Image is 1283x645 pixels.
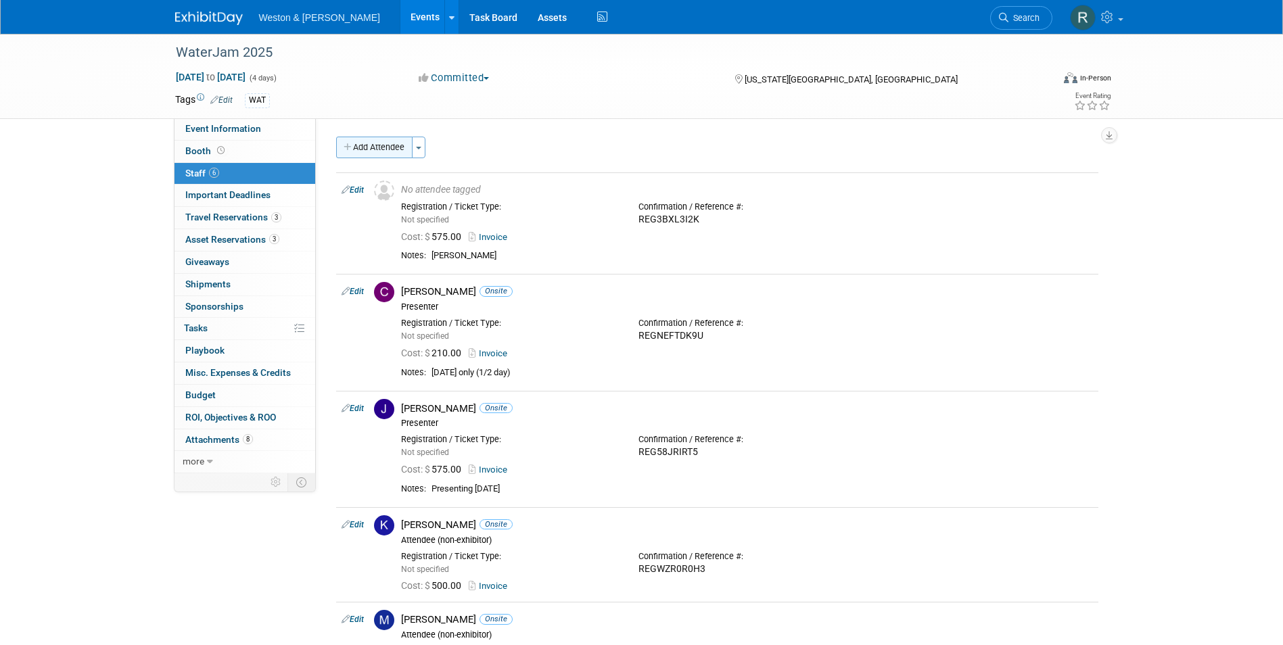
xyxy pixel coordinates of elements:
[638,434,856,445] div: Confirmation / Reference #:
[287,473,315,491] td: Toggle Event Tabs
[185,367,291,378] span: Misc. Expenses & Credits
[185,345,225,356] span: Playbook
[401,231,467,242] span: 575.00
[638,563,856,575] div: REGWZR0R0H3
[401,629,1093,640] div: Attendee (non-exhibitor)
[414,71,494,85] button: Committed
[174,429,315,451] a: Attachments8
[480,403,513,413] span: Onsite
[401,565,449,574] span: Not specified
[269,234,279,244] span: 3
[638,318,856,329] div: Confirmation / Reference #:
[638,446,856,458] div: REG58JRIRT5
[401,464,431,475] span: Cost: $
[431,367,1093,379] div: [DATE] only (1/2 day)
[185,301,243,312] span: Sponsorships
[480,286,513,296] span: Onsite
[374,181,394,201] img: Unassigned-User-Icon.png
[342,185,364,195] a: Edit
[264,473,288,491] td: Personalize Event Tab Strip
[401,434,618,445] div: Registration / Ticket Type:
[401,367,426,378] div: Notes:
[401,418,1093,429] div: Presenter
[469,464,513,475] a: Invoice
[374,610,394,630] img: M.jpg
[431,250,1093,262] div: [PERSON_NAME]
[638,330,856,342] div: REGNEFTDK9U
[174,141,315,162] a: Booth
[204,72,217,82] span: to
[174,163,315,185] a: Staff6
[185,412,276,423] span: ROI, Objectives & ROO
[174,451,315,473] a: more
[248,74,277,82] span: (4 days)
[401,519,1093,531] div: [PERSON_NAME]
[469,581,513,591] a: Invoice
[1079,73,1111,83] div: In-Person
[401,551,618,562] div: Registration / Ticket Type:
[401,348,467,358] span: 210.00
[431,483,1093,495] div: Presenting [DATE]
[401,580,467,591] span: 500.00
[1008,13,1040,23] span: Search
[175,93,233,108] td: Tags
[185,256,229,267] span: Giveaways
[469,232,513,242] a: Invoice
[243,434,253,444] span: 8
[174,362,315,384] a: Misc. Expenses & Credits
[401,348,431,358] span: Cost: $
[638,551,856,562] div: Confirmation / Reference #:
[480,519,513,529] span: Onsite
[174,407,315,429] a: ROI, Objectives & ROO
[174,385,315,406] a: Budget
[401,285,1093,298] div: [PERSON_NAME]
[174,185,315,206] a: Important Deadlines
[174,252,315,273] a: Giveaways
[401,613,1093,626] div: [PERSON_NAME]
[271,212,281,222] span: 3
[209,168,219,178] span: 6
[342,615,364,624] a: Edit
[401,231,431,242] span: Cost: $
[638,201,856,212] div: Confirmation / Reference #:
[183,456,204,467] span: more
[1070,5,1096,30] img: Roberta Sinclair
[342,287,364,296] a: Edit
[401,402,1093,415] div: [PERSON_NAME]
[336,137,413,158] button: Add Attendee
[401,483,426,494] div: Notes:
[185,212,281,222] span: Travel Reservations
[973,70,1112,91] div: Event Format
[401,448,449,457] span: Not specified
[185,434,253,445] span: Attachments
[401,184,1093,196] div: No attendee tagged
[401,250,426,261] div: Notes:
[401,331,449,341] span: Not specified
[185,389,216,400] span: Budget
[374,282,394,302] img: C.jpg
[401,201,618,212] div: Registration / Ticket Type:
[374,515,394,535] img: K.jpg
[469,348,513,358] a: Invoice
[990,6,1052,30] a: Search
[174,340,315,362] a: Playbook
[342,404,364,413] a: Edit
[401,302,1093,312] div: Presenter
[185,189,271,200] span: Important Deadlines
[175,11,243,25] img: ExhibitDay
[259,12,380,23] span: Weston & [PERSON_NAME]
[185,145,227,156] span: Booth
[374,399,394,419] img: J.jpg
[401,215,449,224] span: Not specified
[342,520,364,529] a: Edit
[1064,72,1077,83] img: Format-Inperson.png
[174,318,315,339] a: Tasks
[401,580,431,591] span: Cost: $
[480,614,513,624] span: Onsite
[185,234,279,245] span: Asset Reservations
[174,207,315,229] a: Travel Reservations3
[745,74,958,85] span: [US_STATE][GEOGRAPHIC_DATA], [GEOGRAPHIC_DATA]
[214,145,227,156] span: Booth not reserved yet
[401,535,1093,546] div: Attendee (non-exhibitor)
[174,229,315,251] a: Asset Reservations3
